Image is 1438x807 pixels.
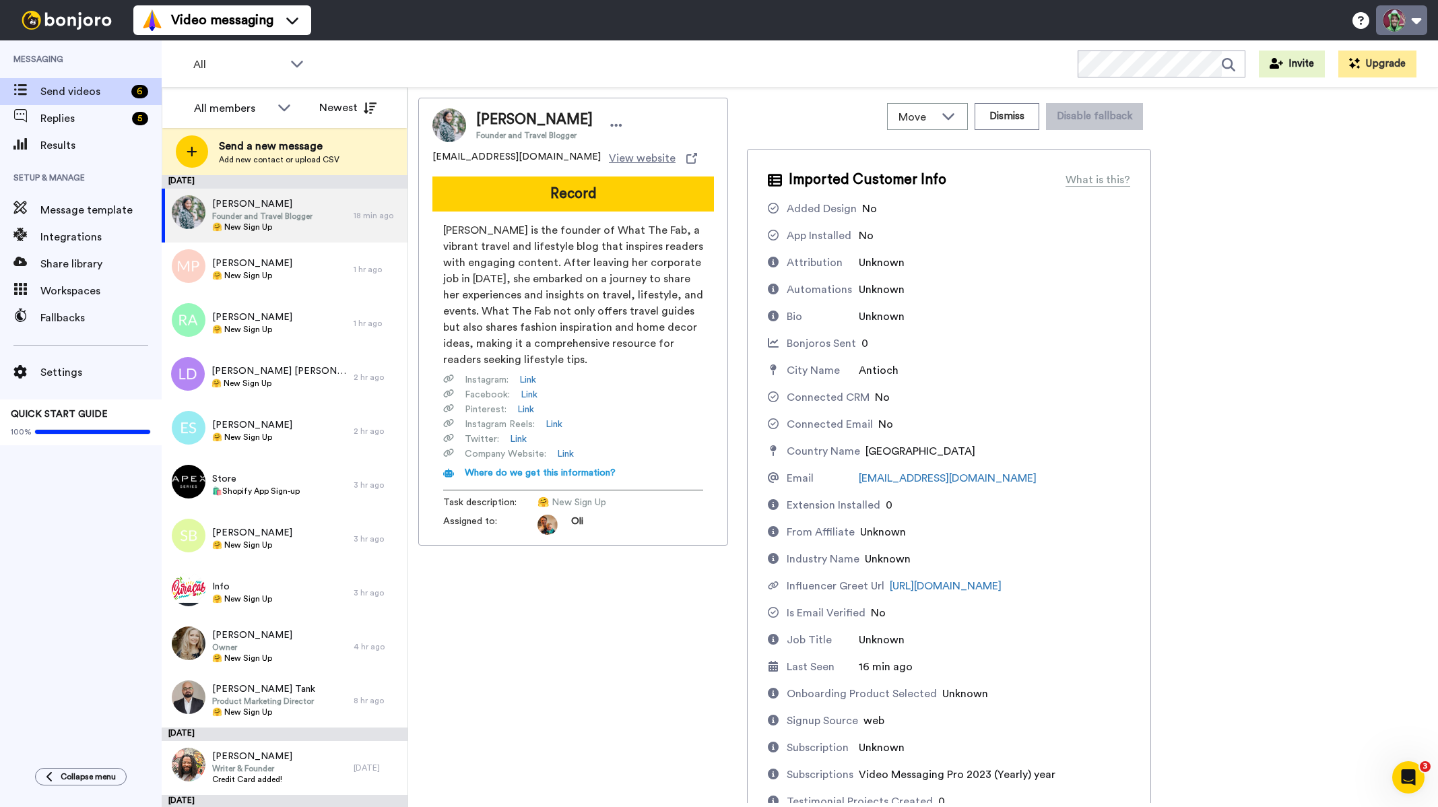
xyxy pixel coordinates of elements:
span: Video Messaging Pro 2023 (Yearly) year [859,769,1055,780]
span: 100% [11,426,32,437]
span: Twitter : [465,432,499,446]
span: Message template [40,202,162,218]
div: [DATE] [162,175,407,189]
img: ra.png [172,303,205,337]
div: 3 hr ago [354,587,401,598]
span: Send a new message [219,138,339,154]
div: 3 hr ago [354,534,401,544]
img: 2fcb4737-bb69-4c8c-acb2-f22175716796.jpg [172,195,205,229]
div: [DATE] [162,728,407,741]
img: 56e7db90-02df-4035-b1d9-6f6cc39e1bee.png [172,573,205,606]
a: Link [521,388,537,401]
img: 2f7e2b51-bc92-4700-93af-d17c7ef06d96.png [172,465,205,498]
span: Facebook : [465,388,510,401]
img: vm-color.svg [141,9,163,31]
div: 3 hr ago [354,480,401,490]
span: 🛍️Shopify App Sign-up [212,486,300,496]
span: Credit Card added! [212,774,292,785]
iframe: Intercom live chat [1392,761,1425,794]
div: Last Seen [787,659,835,675]
span: Oli [571,515,583,535]
div: App Installed [787,228,851,244]
span: Unknown [859,742,905,753]
span: Imported Customer Info [789,170,946,190]
img: befa75c0-54c2-4da1-a676-42e4d94199db.jpg [172,680,205,714]
div: [DATE] [354,763,401,773]
div: 18 min ago [354,210,401,221]
span: [PERSON_NAME] Tank [212,682,315,696]
span: Founder and Travel Blogger [476,130,593,141]
img: 176b13c4-edac-46b7-9daa-51a0f9a5d3c3.jpg [172,626,205,660]
span: Share library [40,256,162,272]
a: Link [546,418,562,431]
span: All [193,57,284,73]
div: Bonjoros Sent [787,335,856,352]
span: Store [212,472,300,486]
span: 🤗 New Sign Up [212,593,272,604]
div: Added Design [787,201,857,217]
span: 0 [886,500,892,511]
button: Disable fallback [1046,103,1143,130]
span: 0 [938,796,945,807]
div: All members [194,100,271,117]
a: [URL][DOMAIN_NAME] [890,581,1002,591]
a: View website [609,150,697,166]
a: [EMAIL_ADDRESS][DOMAIN_NAME] [859,473,1037,484]
span: Pinterest : [465,403,506,416]
span: Unknown [942,688,988,699]
div: Connected Email [787,416,873,432]
button: Record [432,176,714,212]
div: From Affiliate [787,524,855,540]
span: Unknown [859,284,905,295]
span: No [875,392,890,403]
span: Product Marketing Director [212,696,315,707]
span: 🤗 New Sign Up [212,432,292,443]
div: 4 hr ago [354,641,401,652]
span: Where do we get this information? [465,468,616,478]
button: Collapse menu [35,768,127,785]
span: Owner [212,642,292,653]
span: Unknown [865,554,911,564]
img: Image of Elise Armitage [432,108,466,142]
div: Extension Installed [787,497,880,513]
div: 6 [131,85,148,98]
span: [PERSON_NAME] [212,750,292,763]
span: No [859,230,874,241]
span: View website [609,150,676,166]
div: Bio [787,309,802,325]
span: Send videos [40,84,126,100]
span: Integrations [40,229,162,245]
span: QUICK START GUIDE [11,410,108,419]
span: [PERSON_NAME] [212,257,292,270]
span: Instagram : [465,373,509,387]
span: 🤗 New Sign Up [212,270,292,281]
span: Replies [40,110,127,127]
div: Signup Source [787,713,858,729]
div: Industry Name [787,551,859,567]
span: Unknown [859,257,905,268]
div: City Name [787,362,840,379]
span: Settings [40,364,162,381]
div: Influencer Greet Url [787,578,884,594]
span: Task description : [443,496,537,509]
div: 1 hr ago [354,318,401,329]
a: Link [517,403,534,416]
span: 🤗 New Sign Up [212,222,313,232]
div: Is Email Verified [787,605,865,621]
div: Onboarding Product Selected [787,686,937,702]
span: 🤗 New Sign Up [211,378,347,389]
span: Move [898,109,935,125]
span: [GEOGRAPHIC_DATA] [865,446,975,457]
span: Unknown [859,311,905,322]
span: 🤗 New Sign Up [212,324,292,335]
span: Add new contact or upload CSV [219,154,339,165]
div: Connected CRM [787,389,870,406]
span: [PERSON_NAME] [476,110,593,130]
div: Attribution [787,255,843,271]
span: [PERSON_NAME] [212,526,292,540]
span: Unknown [860,527,906,538]
span: Results [40,137,162,154]
div: Automations [787,282,852,298]
span: 3 [1420,761,1431,772]
span: 🤗 New Sign Up [212,653,292,664]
